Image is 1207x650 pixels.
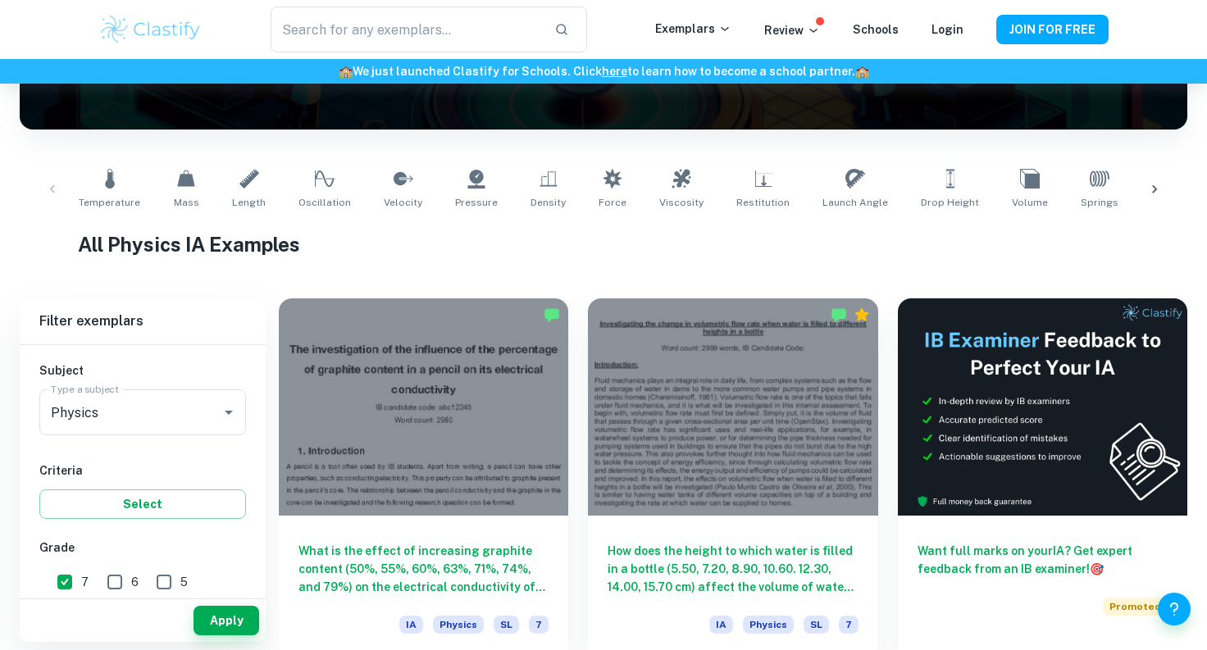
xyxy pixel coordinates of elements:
[608,542,858,596] h6: How does the height to which water is filled in a bottle (5.50, 7.20, 8.90, 10.60. 12.30, 14.00, ...
[217,401,240,424] button: Open
[529,616,549,634] span: 7
[39,461,246,480] h6: Criteria
[1158,593,1191,625] button: Help and Feedback
[131,573,139,591] span: 6
[1012,195,1048,210] span: Volume
[399,616,423,634] span: IA
[743,616,794,634] span: Physics
[853,23,899,36] a: Schools
[81,573,89,591] span: 7
[839,616,859,634] span: 7
[298,195,351,210] span: Oscillation
[298,542,549,596] h6: What is the effect of increasing graphite content (50%, 55%, 60%, 63%, 71%, 74%, and 79%) on the ...
[931,23,963,36] a: Login
[1081,195,1118,210] span: Springs
[996,15,1109,44] button: JOIN FOR FREE
[20,298,266,344] h6: Filter exemplars
[736,195,790,210] span: Restitution
[39,489,246,519] button: Select
[599,195,626,210] span: Force
[1090,562,1104,575] span: 🎯
[174,195,199,210] span: Mass
[180,573,188,591] span: 5
[854,307,870,323] div: Premium
[822,195,888,210] span: Launch Angle
[78,230,1129,259] h1: All Physics IA Examples
[339,65,353,78] span: 🏫
[51,382,119,396] label: Type a subject
[655,20,731,38] p: Exemplars
[531,195,566,210] span: Density
[544,307,560,323] img: Marked
[709,616,733,634] span: IA
[455,195,498,210] span: Pressure
[194,606,259,635] button: Apply
[3,62,1204,80] h6: We just launched Clastify for Schools. Click to learn how to become a school partner.
[831,307,847,323] img: Marked
[271,7,541,52] input: Search for any exemplars...
[39,539,246,557] h6: Grade
[494,616,519,634] span: SL
[855,65,869,78] span: 🏫
[79,195,140,210] span: Temperature
[764,21,820,39] p: Review
[921,195,979,210] span: Drop Height
[433,616,484,634] span: Physics
[384,195,422,210] span: Velocity
[602,65,627,78] a: here
[1103,598,1168,616] span: Promoted
[898,298,1187,516] img: Thumbnail
[804,616,829,634] span: SL
[39,361,246,380] h6: Subject
[98,13,203,46] img: Clastify logo
[232,195,266,210] span: Length
[918,542,1168,578] h6: Want full marks on your IA ? Get expert feedback from an IB examiner!
[659,195,704,210] span: Viscosity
